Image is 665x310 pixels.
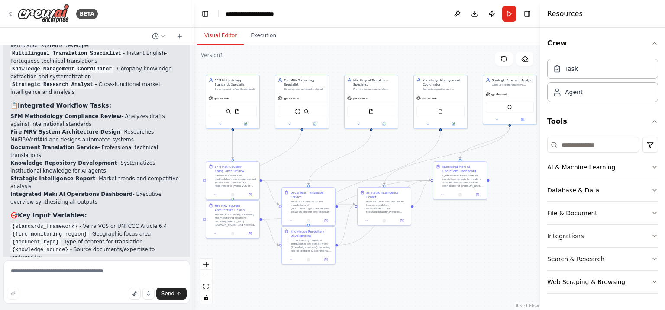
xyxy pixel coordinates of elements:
[10,112,183,128] li: - Analyzes drafts against international standards
[303,121,327,127] button: Open in side panel
[299,257,317,262] button: No output available
[10,65,183,80] li: - Company knowledge extraction and systematization
[284,97,299,100] span: gpt-4o-mini
[10,160,117,166] strong: Knowledge Repository Development
[284,87,326,91] div: Develop and automate digital Monitoring, Reporting, and Verification (MRV) tools for fire managem...
[291,190,332,199] div: Document Translation Service
[223,231,242,236] button: No output available
[547,248,658,270] button: Search & Research
[173,31,187,42] button: Start a new chat
[10,65,113,73] code: Knowledge Management Coordinator
[200,259,212,304] div: React Flow controls
[10,49,183,65] li: - Instant English-Portuguese technical translations
[262,178,279,206] g: Edge from f8f11495-347b-4642-bf51-7b31afcafe6b to 860eeb09-bd04-468f-b911-a2e30b97a240
[10,238,61,246] code: {document_type}
[10,159,183,175] li: - Systematizes institutional knowledge for AI agents
[547,271,658,293] button: Web Scraping & Browsing
[262,217,279,247] g: Edge from 4c023e7f-2f9f-4a9e-a5a3-f8e33fa6b99d to 37b80ff8-1162-4301-9cce-571c61e40a9e
[10,223,79,230] code: {standards_framework}
[10,222,183,230] li: - Verra VCS or UNFCCC Article 6.4
[10,144,98,150] strong: Document Translation Service
[547,225,658,247] button: Integrations
[10,113,121,119] strong: SFM Methodology Compliance Review
[10,190,183,206] li: - Executive overview synthesizing all outputs
[547,9,583,19] h4: Resources
[10,176,95,182] strong: Strategic Intelligence Report
[281,226,336,265] div: Knowledge Repository DevelopmentExtract and systematize institutional knowledge from {knowledge_s...
[353,78,395,86] div: Multilingual Translation Specialist
[492,78,534,82] div: Strategic Research Analyst
[438,109,443,114] img: FileReadTool
[226,109,231,114] img: SerperDevTool
[299,218,317,224] button: No output available
[442,174,484,188] div: Synthesize outputs from all specialized agents to create a comprehensive operational dashboard fo...
[223,192,242,198] button: No output available
[18,212,87,219] strong: Key Input Variables:
[304,109,309,114] img: SerperDevTool
[215,213,257,227] div: Research and analyze existing fire monitoring solutions including NAFI3 ([URL][DOMAIN_NAME]) and ...
[458,126,512,159] g: Edge from 0a488c19-12fb-4e71-b1bc-b0c2cbb723d9 to ef07b3ab-0ccf-4e34-93e3-0e561af06b66
[156,288,187,300] button: Send
[10,129,120,135] strong: Fire MRV System Architecture Design
[7,288,19,300] button: Improve this prompt
[547,163,615,172] div: AI & Machine Learning
[206,161,260,200] div: SFM Methodology Compliance ReviewReview the draft SFM methodology document against {standards_fra...
[215,78,257,86] div: SFM Methodology Standards Specialist
[233,121,258,127] button: Open in side panel
[295,109,300,114] img: ScrapeWebsiteTool
[231,126,304,198] g: Edge from 0a5a1af9-1c2b-43c5-bfb3-0ab1a63e1426 to 4c023e7f-2f9f-4a9e-a5a3-f8e33fa6b99d
[201,52,223,59] div: Version 1
[492,83,534,86] div: Conduct comprehensive research and analysis across all [PERSON_NAME] business areas including car...
[307,131,374,185] g: Edge from 2de8e7c7-0d1d-49a8-b5a2-69403fc1ce8d to 860eeb09-bd04-468f-b911-a2e30b97a240
[510,117,535,122] button: Open in side panel
[215,87,257,91] div: Develop and refine Sustainable Forest Management (SFM) methodologies that comply with internation...
[10,230,183,238] li: - Geographic focus area
[161,290,174,297] span: Send
[547,278,625,286] div: Web Scraping & Browsing
[433,161,487,200] div: Integrated Maki AI Operations DashboardSynthesize outputs from all specialized agents to create a...
[483,75,537,125] div: Strategic Research AnalystConduct comprehensive research and analysis across all [PERSON_NAME] bu...
[129,288,141,300] button: Upload files
[243,192,258,198] button: Open in side panel
[423,78,465,86] div: Knowledge Management Coordinator
[547,156,658,179] button: AI & Machine Learning
[565,64,578,73] div: Task
[142,288,155,300] button: Click to speak your automation idea
[516,304,539,308] a: React Flow attribution
[197,27,244,45] button: Visual Editor
[451,192,469,198] button: No output available
[215,164,257,173] div: SFM Methodology Compliance Review
[547,202,658,224] button: File & Document
[291,229,332,238] div: Knowledge Repository Development
[307,131,443,224] g: Edge from 3170d05b-69d9-4d6a-8afc-80ac1a364846 to 37b80ff8-1162-4301-9cce-571c61e40a9e
[366,190,408,199] div: Strategic Intelligence Report
[413,75,468,129] div: Knowledge Management CoordinatorExtract, organize, and systematize company knowledge from {knowle...
[231,131,235,159] g: Edge from b2628948-7d88-417b-aaa4-7d143095f000 to f8f11495-347b-4642-bf51-7b31afcafe6b
[394,218,409,224] button: Open in side panel
[353,97,368,100] span: gpt-4o-mini
[215,174,257,188] div: Review the draft SFM methodology document against {standards_framework} requirements (Verra VCS o...
[547,179,658,201] button: Database & Data
[470,192,485,198] button: Open in side panel
[547,55,658,109] div: Crew
[353,87,395,91] div: Provide instant, accurate translations between English and Brazilian Portuguese for {document_typ...
[226,10,289,18] nav: breadcrumb
[275,75,329,129] div: Fire MRV Technology SpecialistDevelop and automate digital Monitoring, Reporting, and Verificatio...
[235,109,240,114] img: FileReadTool
[199,8,211,20] button: Hide left sidebar
[291,200,332,214] div: Provide instant, accurate translations of {document_type} documents between English and Brazilian...
[319,257,333,262] button: Open in side panel
[148,31,169,42] button: Switch to previous chat
[547,255,604,263] div: Search & Research
[372,121,397,127] button: Open in side panel
[10,246,70,254] code: {knowledge_source}
[76,9,98,19] div: BETA
[10,50,123,58] code: Multilingual Translation Specialist
[547,209,597,217] div: File & Document
[382,126,512,185] g: Edge from 0a488c19-12fb-4e71-b1bc-b0c2cbb723d9 to beae3356-7cd5-4310-a562-34c51e14cdaa
[10,128,183,144] li: - Researches NAFI3/VerifAid and designs automated systems
[565,88,583,96] div: Agent
[547,31,658,55] button: Crew
[366,200,408,214] div: Research and analyze market trends, regulatory developments, and technological innovations releva...
[414,178,431,206] g: Edge from beae3356-7cd5-4310-a562-34c51e14cdaa to ef07b3ab-0ccf-4e34-93e3-0e561af06b66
